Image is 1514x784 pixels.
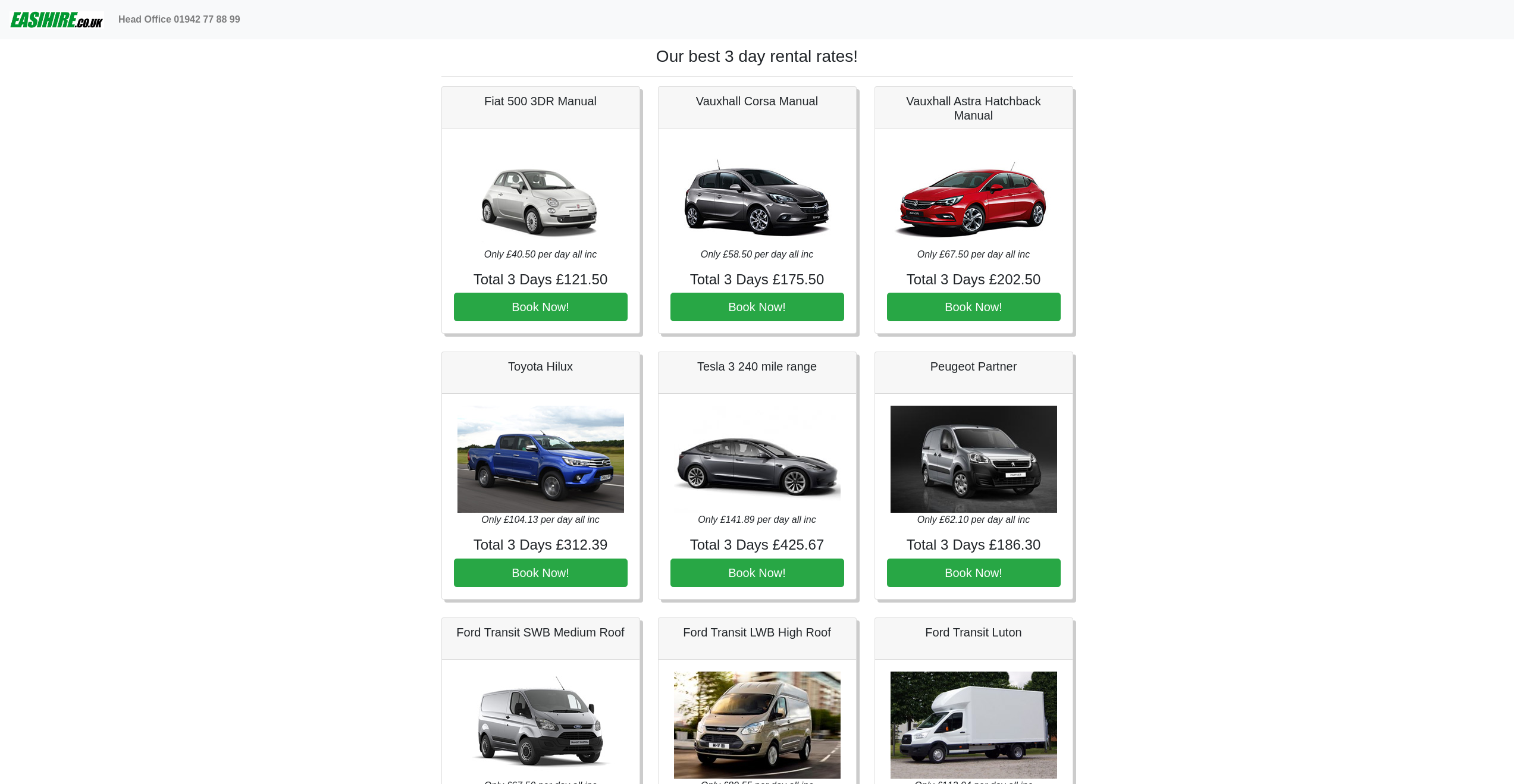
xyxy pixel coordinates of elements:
button: Book Now! [887,559,1061,587]
h5: Vauxhall Corsa Manual [670,94,844,108]
h5: Peugeot Partner [887,359,1061,374]
button: Book Now! [454,559,628,587]
h5: Ford Transit SWB Medium Roof [454,625,628,639]
h1: Our best 3 day rental rates! [441,46,1073,67]
img: Ford Transit Luton [891,672,1057,779]
h5: Toyota Hilux [454,359,628,374]
h4: Total 3 Days £312.39 [454,537,628,554]
img: Peugeot Partner [891,406,1057,513]
img: Vauxhall Astra Hatchback Manual [891,140,1057,247]
h5: Tesla 3 240 mile range [670,359,844,374]
h4: Total 3 Days £121.50 [454,271,628,288]
h5: Ford Transit LWB High Roof [670,625,844,639]
img: Tesla 3 240 mile range [674,406,841,513]
img: Toyota Hilux [457,406,624,513]
h4: Total 3 Days £425.67 [670,537,844,554]
h4: Total 3 Days £202.50 [887,271,1061,288]
a: Head Office 01942 77 88 99 [114,8,245,32]
img: Ford Transit SWB Medium Roof [457,672,624,779]
i: Only £62.10 per day all inc [917,515,1030,525]
h5: Vauxhall Astra Hatchback Manual [887,94,1061,123]
i: Only £141.89 per day all inc [698,515,816,525]
h4: Total 3 Days £186.30 [887,537,1061,554]
h5: Fiat 500 3DR Manual [454,94,628,108]
button: Book Now! [670,293,844,321]
h4: Total 3 Days £175.50 [670,271,844,288]
i: Only £40.50 per day all inc [484,249,597,259]
img: easihire_logo_small.png [10,8,104,32]
button: Book Now! [670,559,844,587]
button: Book Now! [887,293,1061,321]
i: Only £67.50 per day all inc [917,249,1030,259]
b: Head Office 01942 77 88 99 [118,14,240,24]
h5: Ford Transit Luton [887,625,1061,639]
img: Ford Transit LWB High Roof [674,672,841,779]
i: Only £58.50 per day all inc [701,249,813,259]
i: Only £104.13 per day all inc [481,515,599,525]
img: Fiat 500 3DR Manual [457,140,624,247]
button: Book Now! [454,293,628,321]
img: Vauxhall Corsa Manual [674,140,841,247]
